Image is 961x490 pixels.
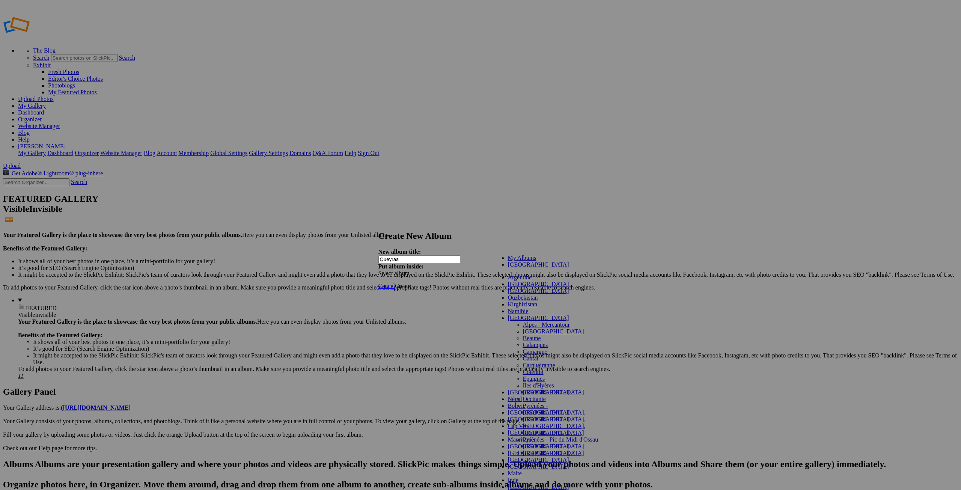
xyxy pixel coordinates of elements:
h2: Create New Album [378,231,577,241]
strong: Put album inside: [378,263,424,270]
a: Cancel [378,283,395,289]
span: Select album... [378,270,414,276]
span: Create [395,283,411,289]
strong: New album title: [378,249,421,255]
